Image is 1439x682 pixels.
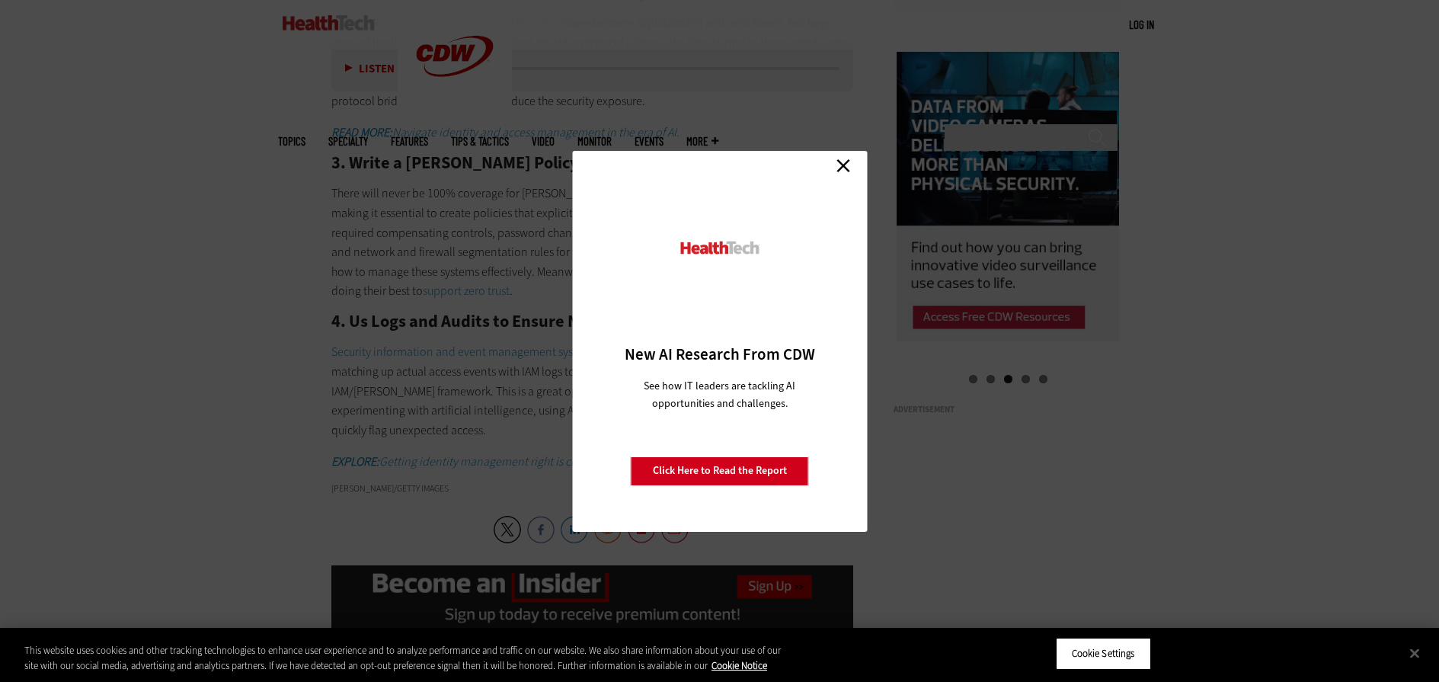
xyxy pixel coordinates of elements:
[712,659,767,672] a: More information about your privacy
[625,377,814,412] p: See how IT leaders are tackling AI opportunities and challenges.
[1056,638,1151,670] button: Cookie Settings
[678,240,761,256] img: HealthTech_0.png
[1398,636,1431,670] button: Close
[599,344,840,365] h3: New AI Research From CDW
[631,456,809,485] a: Click Here to Read the Report
[24,643,791,673] div: This website uses cookies and other tracking technologies to enhance user experience and to analy...
[832,155,855,178] a: Close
